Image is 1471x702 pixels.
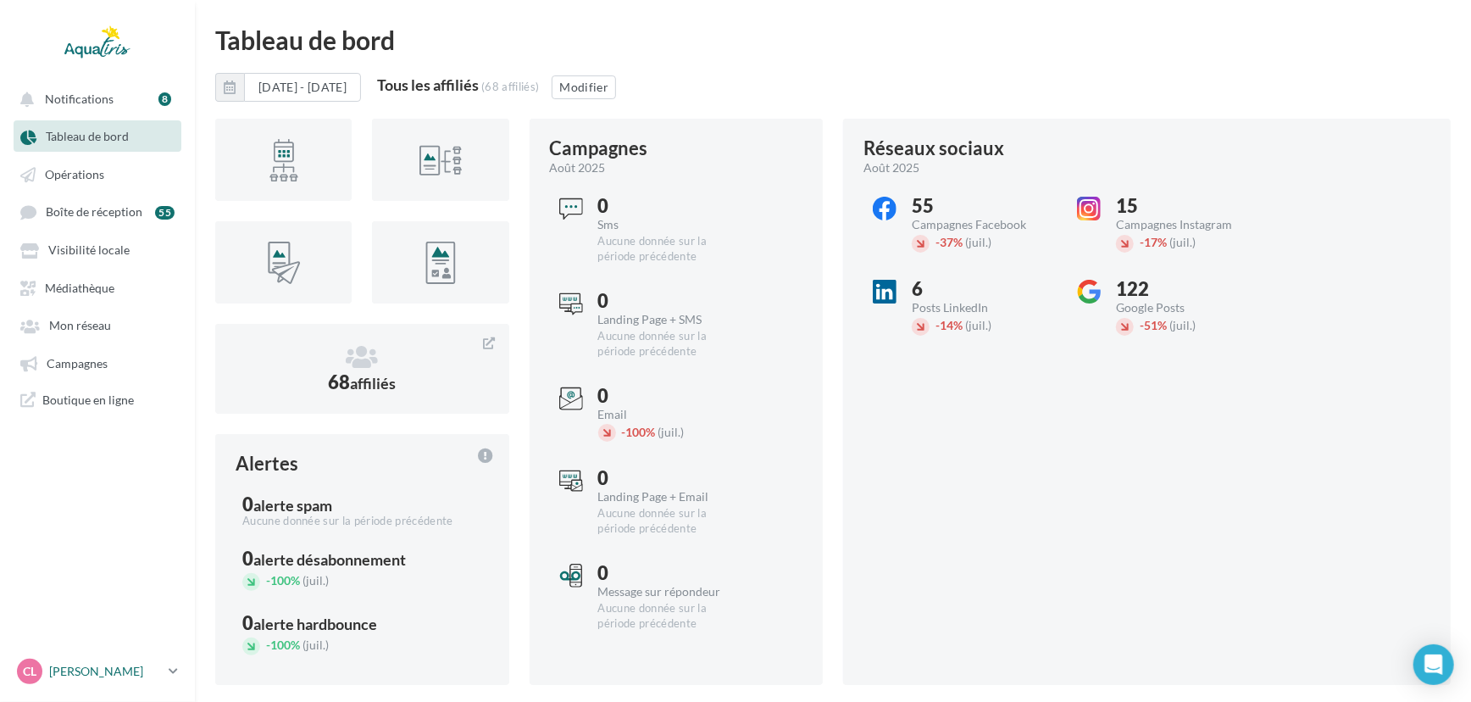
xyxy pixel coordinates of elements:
div: Tableau de bord [215,27,1451,53]
button: Modifier [552,75,616,99]
a: Opérations [10,159,185,189]
div: (68 affiliés) [481,80,539,93]
div: Landing Page + SMS [598,314,740,326]
span: (juil.) [965,318,991,332]
a: Boutique en ligne [10,385,185,415]
div: 0 [242,549,482,568]
div: Campagnes [550,139,648,158]
span: (juil.) [303,573,329,588]
div: Aucune donnée sur la période précédente [598,506,740,537]
a: Tableau de bord [10,120,185,151]
span: - [266,638,270,652]
span: (juil.) [965,235,991,249]
div: 0 [242,614,482,632]
div: 0 [598,564,740,582]
div: Email [598,409,740,421]
span: CL [23,663,36,680]
span: 14% [935,318,963,332]
div: Landing Page + Email [598,491,740,503]
a: Boîte de réception 55 [10,196,185,227]
span: Médiathèque [45,281,114,295]
span: 68 [328,370,396,393]
button: [DATE] - [DATE] [244,73,361,102]
a: Mon réseau [10,309,185,340]
span: août 2025 [550,159,606,176]
button: [DATE] - [DATE] [215,73,361,102]
div: Campagnes Instagram [1116,219,1257,231]
div: alerte désabonnement [253,552,406,567]
span: (juil.) [1169,318,1196,332]
div: Réseaux sociaux [863,139,1004,158]
div: Sms [598,219,740,231]
span: 100% [266,638,300,652]
span: 100% [266,573,300,588]
div: Aucune donnée sur la période précédente [598,601,740,632]
div: Open Intercom Messenger [1413,644,1454,685]
div: alerte spam [253,498,332,513]
div: 6 [912,280,1053,298]
a: Médiathèque [10,272,185,303]
div: Aucune donnée sur la période précédente [598,234,740,265]
span: - [935,318,940,332]
span: Boutique en ligne [42,392,134,408]
span: 17% [1140,235,1167,249]
span: - [266,573,270,588]
div: 8 [158,92,171,106]
span: 37% [935,235,963,249]
div: 0 [242,495,482,514]
div: 15 [1116,197,1257,215]
span: - [1140,235,1144,249]
div: 0 [598,292,740,310]
span: affiliés [350,374,396,393]
div: Posts LinkedIn [912,302,1053,314]
span: Mon réseau [49,319,111,333]
span: Boîte de réception [46,205,142,220]
span: août 2025 [863,159,919,176]
a: Visibilité locale [10,234,185,265]
span: (juil.) [658,425,685,439]
div: 55 [912,197,1053,215]
a: CL [PERSON_NAME] [14,655,181,688]
a: Campagnes [10,348,185,378]
span: Visibilité locale [48,243,130,258]
span: 51% [1140,318,1167,332]
div: Aucune donnée sur la période précédente [598,329,740,359]
span: 100% [622,425,656,439]
p: [PERSON_NAME] [49,663,162,680]
div: Tous les affiliés [377,77,479,92]
span: - [935,235,940,249]
div: Google Posts [1116,302,1257,314]
div: 0 [598,197,740,215]
div: 0 [598,469,740,487]
div: 122 [1116,280,1257,298]
div: Message sur répondeur [598,586,740,598]
span: - [622,425,626,439]
div: alerte hardbounce [253,616,377,632]
span: Opérations [45,167,104,181]
span: - [1140,318,1144,332]
div: 0 [598,387,740,405]
div: Aucune donnée sur la période précédente [242,514,482,529]
button: Notifications 8 [10,83,178,114]
div: Campagnes Facebook [912,219,1053,231]
span: Tableau de bord [46,130,129,144]
span: Campagnes [47,356,108,370]
span: (juil.) [303,638,329,652]
span: Notifications [45,92,114,106]
div: Alertes [236,454,298,473]
div: 55 [155,206,175,220]
span: (juil.) [1169,235,1196,249]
